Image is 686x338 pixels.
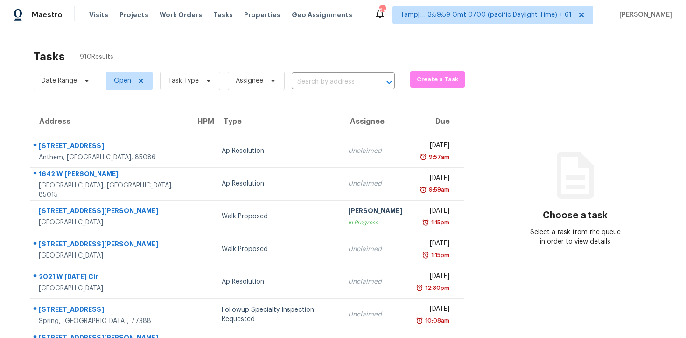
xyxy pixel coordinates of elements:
[39,218,181,227] div: [GEOGRAPHIC_DATA]
[416,283,423,293] img: Overdue Alarm Icon
[222,179,333,188] div: Ap Resolution
[410,71,465,88] button: Create a Task
[427,185,449,194] div: 9:59am
[39,272,181,284] div: 2021 W [DATE] Cir
[417,141,449,152] div: [DATE]
[188,108,214,135] th: HPM
[30,108,188,135] th: Address
[423,283,449,293] div: 12:30pm
[222,245,333,254] div: Walk Proposed
[420,185,427,194] img: Overdue Alarm Icon
[89,10,108,20] span: Visits
[616,10,672,20] span: [PERSON_NAME]
[236,76,263,86] span: Assignee
[348,146,402,156] div: Unclaimed
[543,211,608,220] h3: Choose a task
[32,10,63,20] span: Maestro
[348,218,402,227] div: In Progress
[415,74,461,85] span: Create a Task
[417,173,449,185] div: [DATE]
[39,181,181,200] div: [GEOGRAPHIC_DATA], [GEOGRAPHIC_DATA], 85015
[348,245,402,254] div: Unclaimed
[527,228,623,246] div: Select a task from the queue in order to view details
[39,141,181,153] div: [STREET_ADDRESS]
[348,179,402,188] div: Unclaimed
[39,284,181,293] div: [GEOGRAPHIC_DATA]
[39,239,181,251] div: [STREET_ADDRESS][PERSON_NAME]
[39,251,181,260] div: [GEOGRAPHIC_DATA]
[427,152,449,162] div: 9:57am
[222,212,333,221] div: Walk Proposed
[160,10,202,20] span: Work Orders
[42,76,77,86] span: Date Range
[348,310,402,319] div: Unclaimed
[416,316,423,325] img: Overdue Alarm Icon
[379,6,385,15] div: 674
[39,153,181,162] div: Anthem, [GEOGRAPHIC_DATA], 85086
[341,108,410,135] th: Assignee
[292,75,369,89] input: Search by address
[39,305,181,316] div: [STREET_ADDRESS]
[400,10,572,20] span: Tamp[…]3:59:59 Gmt 0700 (pacific Daylight Time) + 61
[213,12,233,18] span: Tasks
[417,206,449,218] div: [DATE]
[429,251,449,260] div: 1:15pm
[119,10,148,20] span: Projects
[348,206,402,218] div: [PERSON_NAME]
[292,10,352,20] span: Geo Assignments
[39,169,181,181] div: 1642 W [PERSON_NAME]
[244,10,280,20] span: Properties
[422,251,429,260] img: Overdue Alarm Icon
[34,52,65,61] h2: Tasks
[422,218,429,227] img: Overdue Alarm Icon
[39,206,181,218] div: [STREET_ADDRESS][PERSON_NAME]
[410,108,464,135] th: Due
[417,272,449,283] div: [DATE]
[222,277,333,287] div: Ap Resolution
[429,218,449,227] div: 1:15pm
[383,76,396,89] button: Open
[114,76,131,86] span: Open
[39,316,181,326] div: Spring, [GEOGRAPHIC_DATA], 77388
[417,239,449,251] div: [DATE]
[417,304,449,316] div: [DATE]
[420,152,427,162] img: Overdue Alarm Icon
[222,305,333,324] div: Followup Specialty Inspection Requested
[423,316,449,325] div: 10:08am
[168,76,199,86] span: Task Type
[348,277,402,287] div: Unclaimed
[214,108,340,135] th: Type
[222,146,333,156] div: Ap Resolution
[80,52,113,62] span: 910 Results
